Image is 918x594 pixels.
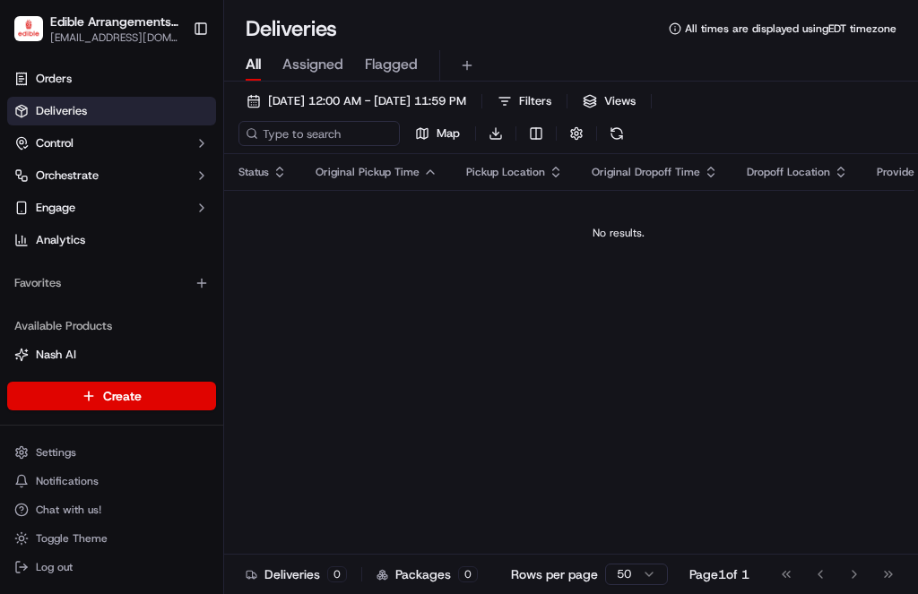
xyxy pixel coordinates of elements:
[604,93,636,109] span: Views
[7,7,186,50] button: Edible Arrangements - Melbourne, FLEdible Arrangements - [GEOGRAPHIC_DATA], [GEOGRAPHIC_DATA][EMA...
[604,121,629,146] button: Refresh
[316,165,420,179] span: Original Pickup Time
[238,89,474,114] button: [DATE] 12:00 AM - [DATE] 11:59 PM
[7,65,216,93] a: Orders
[592,165,700,179] span: Original Dropoff Time
[511,565,598,583] p: Rows per page
[36,103,87,119] span: Deliveries
[36,168,99,184] span: Orchestrate
[365,54,418,75] span: Flagged
[103,387,142,405] span: Create
[7,129,216,158] button: Control
[246,14,337,43] h1: Deliveries
[36,560,73,574] span: Log out
[7,269,216,297] div: Favorites
[36,445,76,460] span: Settings
[377,565,478,583] div: Packages
[7,469,216,494] button: Notifications
[7,161,216,190] button: Orchestrate
[519,93,551,109] span: Filters
[36,135,74,151] span: Control
[575,89,644,114] button: Views
[7,194,216,222] button: Engage
[7,497,216,522] button: Chat with us!
[466,165,545,179] span: Pickup Location
[36,531,108,546] span: Toggle Theme
[268,93,466,109] span: [DATE] 12:00 AM - [DATE] 11:59 PM
[7,340,216,369] button: Nash AI
[36,200,75,216] span: Engage
[327,566,347,582] div: 0
[50,13,178,30] button: Edible Arrangements - [GEOGRAPHIC_DATA], [GEOGRAPHIC_DATA]
[689,565,749,583] div: Page 1 of 1
[685,22,896,36] span: All times are displayed using EDT timezone
[282,54,343,75] span: Assigned
[7,526,216,551] button: Toggle Theme
[36,71,72,87] span: Orders
[36,503,101,517] span: Chat with us!
[407,121,468,146] button: Map
[36,232,85,248] span: Analytics
[7,382,216,410] button: Create
[7,440,216,465] button: Settings
[437,125,460,142] span: Map
[14,347,209,363] a: Nash AI
[50,30,178,45] button: [EMAIL_ADDRESS][DOMAIN_NAME]
[238,165,269,179] span: Status
[7,312,216,340] div: Available Products
[246,54,261,75] span: All
[36,474,99,488] span: Notifications
[489,89,559,114] button: Filters
[238,121,400,146] input: Type to search
[7,555,216,580] button: Log out
[747,165,830,179] span: Dropoff Location
[7,97,216,125] a: Deliveries
[246,565,347,583] div: Deliveries
[36,347,76,363] span: Nash AI
[14,16,43,42] img: Edible Arrangements - Melbourne, FL
[458,566,478,582] div: 0
[7,226,216,254] a: Analytics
